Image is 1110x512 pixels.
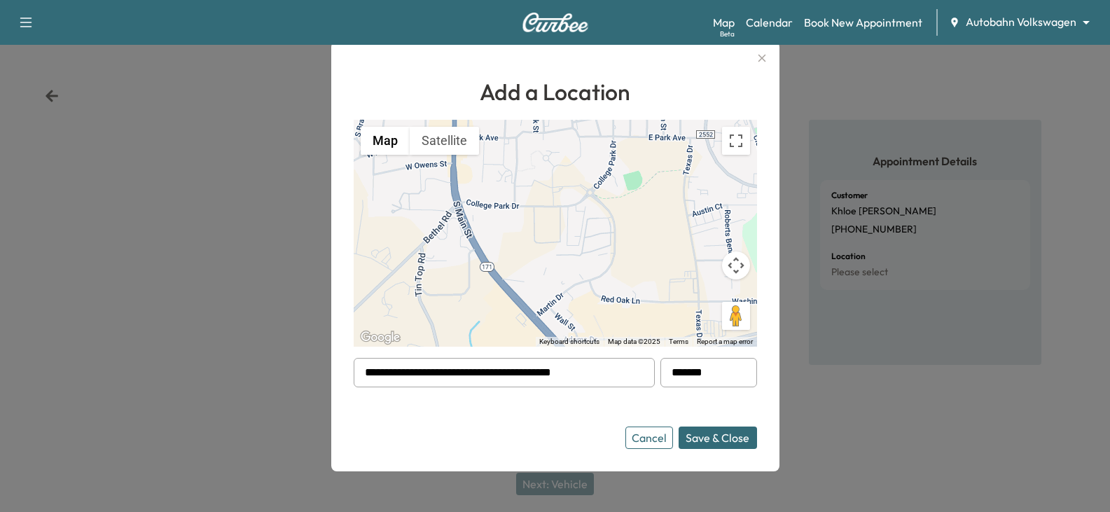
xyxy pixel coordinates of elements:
button: Cancel [625,427,673,449]
button: Show satellite imagery [410,127,479,155]
a: Report a map error [697,338,753,345]
span: Map data ©2025 [608,338,660,345]
a: MapBeta [713,14,735,31]
h1: Add a Location [354,75,757,109]
div: Beta [720,29,735,39]
img: Google [357,328,403,347]
span: Autobahn Volkswagen [966,14,1076,30]
button: Map camera controls [722,251,750,279]
a: Terms (opens in new tab) [669,338,688,345]
button: Show street map [361,127,410,155]
button: Toggle fullscreen view [722,127,750,155]
img: Curbee Logo [522,13,589,32]
button: Drag Pegman onto the map to open Street View [722,302,750,330]
a: Open this area in Google Maps (opens a new window) [357,328,403,347]
button: Keyboard shortcuts [539,337,599,347]
button: Save & Close [679,427,757,449]
a: Book New Appointment [804,14,922,31]
a: Calendar [746,14,793,31]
